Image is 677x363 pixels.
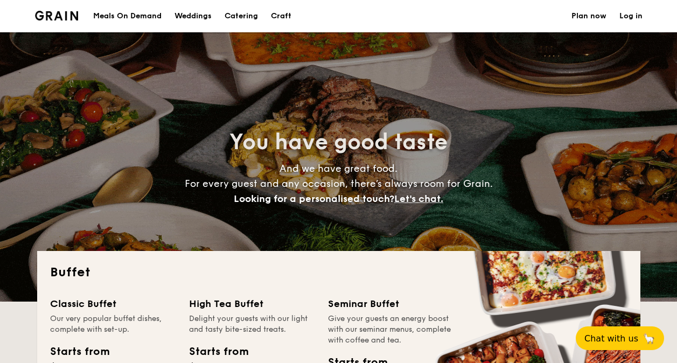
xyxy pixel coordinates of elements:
[189,344,248,360] div: Starts from
[189,296,315,311] div: High Tea Buffet
[643,332,655,345] span: 🦙
[50,344,109,360] div: Starts from
[576,326,664,350] button: Chat with us🦙
[35,11,79,20] img: Grain
[328,313,454,346] div: Give your guests an energy boost with our seminar menus, complete with coffee and tea.
[35,11,79,20] a: Logotype
[50,313,176,335] div: Our very popular buffet dishes, complete with set-up.
[189,313,315,335] div: Delight your guests with our light and tasty bite-sized treats.
[328,296,454,311] div: Seminar Buffet
[50,264,627,281] h2: Buffet
[394,193,443,205] span: Let's chat.
[584,333,638,344] span: Chat with us
[50,296,176,311] div: Classic Buffet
